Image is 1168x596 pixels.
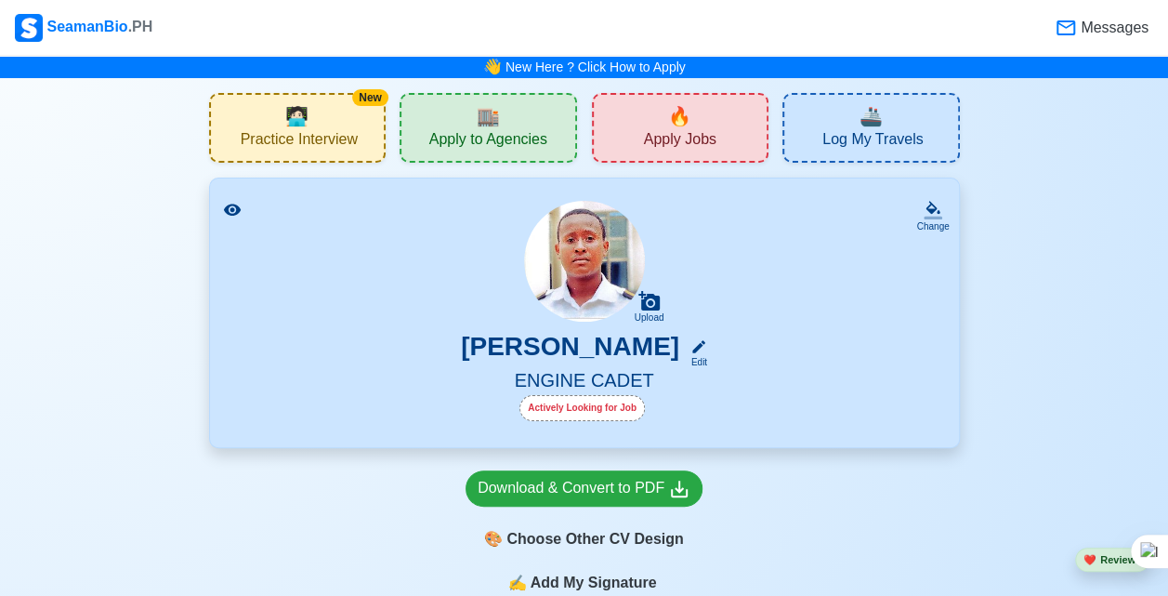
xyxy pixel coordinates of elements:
span: new [668,102,691,130]
a: Download & Convert to PDF [466,470,702,507]
img: Logo [15,14,43,42]
div: Change [916,219,949,233]
div: SeamanBio [15,14,152,42]
h3: [PERSON_NAME] [461,331,679,369]
a: New Here ? Click How to Apply [505,60,686,74]
span: heart [1083,554,1096,565]
span: Practice Interview [241,130,358,153]
span: paint [484,528,503,550]
span: Apply to Agencies [429,130,547,153]
span: agencies [477,102,500,130]
span: sign [507,572,526,594]
div: Download & Convert to PDF [478,477,690,500]
span: .PH [128,19,153,34]
button: heartReviews [1075,548,1149,573]
span: Messages [1077,17,1148,39]
span: Apply Jobs [644,130,716,153]
div: Upload [635,312,664,324]
span: bell [481,55,503,79]
span: interview [285,102,308,130]
h5: ENGINE CADET [232,369,937,395]
div: New [352,89,388,106]
div: Choose Other CV Design [466,522,702,557]
span: Add My Signature [526,572,660,594]
div: Edit [683,355,707,369]
span: Log My Travels [822,130,923,153]
div: Actively Looking for Job [519,395,645,421]
span: travel [860,102,883,130]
